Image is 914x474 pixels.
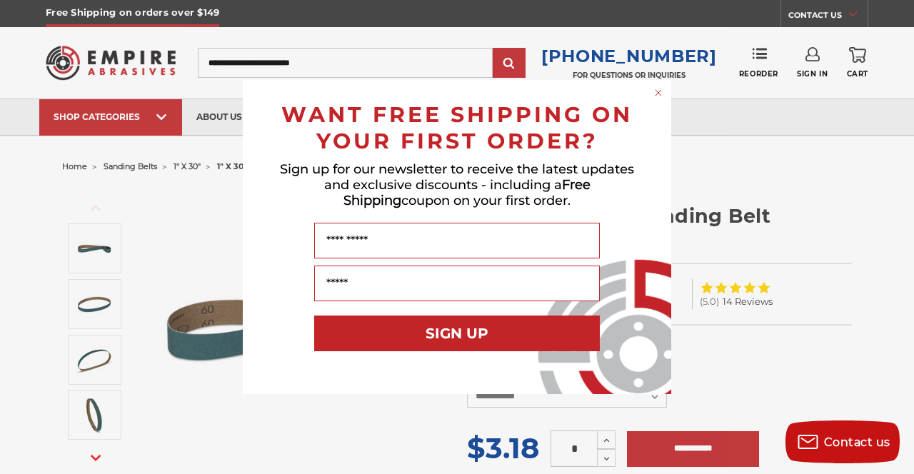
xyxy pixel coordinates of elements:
span: Sign up for our newsletter to receive the latest updates and exclusive discounts - including a co... [280,161,634,208]
span: Free Shipping [343,177,591,208]
button: Close dialog [651,86,666,100]
span: WANT FREE SHIPPING ON YOUR FIRST ORDER? [281,101,633,154]
span: Contact us [824,435,890,449]
button: SIGN UP [314,316,600,351]
button: Contact us [785,420,900,463]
